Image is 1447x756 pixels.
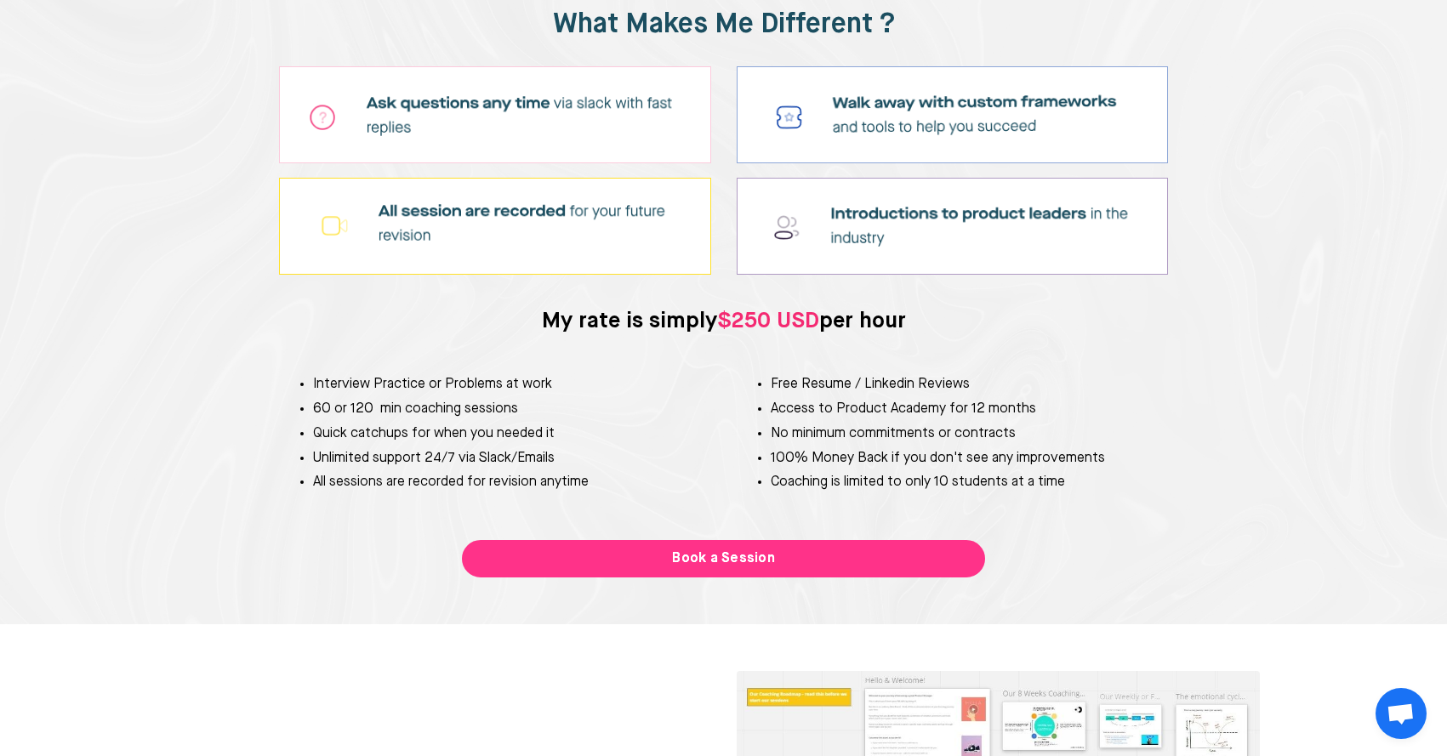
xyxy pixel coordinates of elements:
[313,374,711,396] li: Interview Practice or Problems at work
[1376,688,1427,739] div: Open chat
[717,310,819,333] span: $250 USD
[325,309,1123,335] h3: My rate is simply per hour
[771,399,1169,421] li: Access to Product Academy for 12 months
[771,374,1169,396] li: Free Resume / Linkedin Reviews
[553,11,895,38] span: What Makes Me Different ?
[771,472,1169,494] li: Coaching is limited to only 10 students‍ at a time
[771,448,1169,470] li: 100% Money Back if you don't see any improvements
[313,472,711,494] li: All sessions are recorded for revision anytime
[771,423,1169,446] li: No minimum commitments or contracts
[313,399,711,421] li: 60 or 120 min coaching sessions
[313,448,711,470] li: Unlimited support 24/7 via Slack/Emails
[462,540,985,577] a: Book a Session
[313,423,711,446] li: Quick catchups for when you needed it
